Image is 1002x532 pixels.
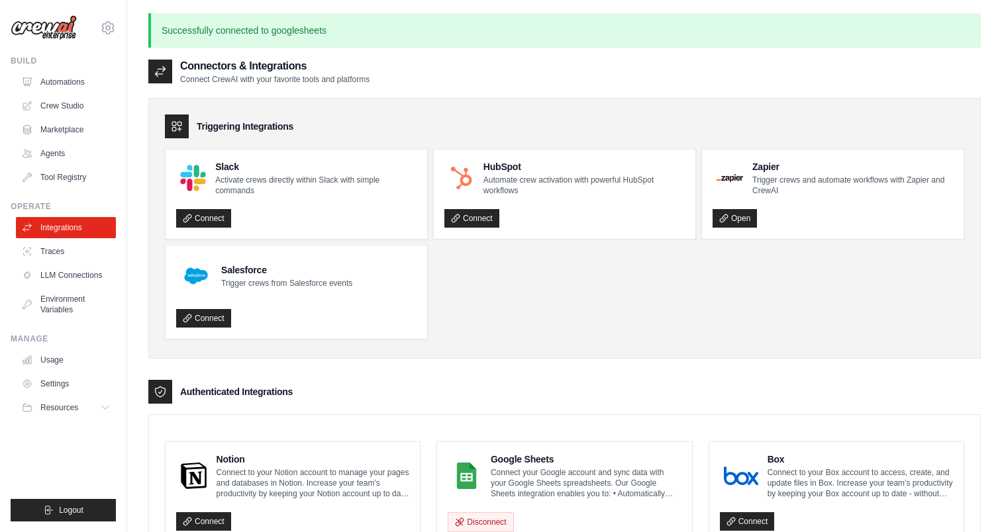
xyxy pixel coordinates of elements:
a: Connect [176,512,231,531]
h4: Notion [217,453,410,466]
h4: HubSpot [483,160,685,173]
div: Manage [11,333,116,344]
h2: Connectors & Integrations [180,58,370,74]
a: Traces [16,241,116,262]
a: Tool Registry [16,167,116,188]
p: Connect CrewAI with your favorite tools and platforms [180,74,370,85]
h3: Triggering Integrations [197,120,293,133]
p: Connect to your Box account to access, create, and update files in Box. Increase your team’s prod... [768,467,953,499]
p: Automate crew activation with powerful HubSpot workflows [483,175,685,196]
h4: Slack [215,160,417,173]
a: Automations [16,71,116,93]
img: Box Logo [724,463,758,489]
img: HubSpot Logo [448,165,474,191]
img: Slack Logo [180,165,206,191]
a: Open [713,209,757,228]
p: Activate crews directly within Slack with simple commands [215,175,417,196]
a: LLM Connections [16,265,116,286]
a: Crew Studio [16,95,116,116]
img: Notion Logo [180,463,207,489]
div: Build [11,56,116,66]
span: Logout [59,505,83,515]
button: Logout [11,499,116,521]
h3: Authenticated Integrations [180,385,293,398]
h4: Salesforce [221,263,352,277]
img: Logo [11,15,77,40]
a: Connect [720,512,775,531]
img: Google Sheets Logo [452,463,481,489]
img: Zapier Logo [717,174,743,182]
img: Salesforce Logo [180,260,212,292]
button: Disconnect [448,512,513,532]
p: Connect to your Notion account to manage your pages and databases in Notion. Increase your team’s... [217,467,410,499]
a: Settings [16,373,116,394]
h4: Zapier [752,160,953,173]
span: Resources [40,402,78,413]
a: Connect [176,209,231,228]
a: Usage [16,349,116,371]
div: Operate [11,201,116,212]
a: Agents [16,143,116,164]
button: Resources [16,397,116,418]
a: Connect [176,309,231,328]
a: Integrations [16,217,116,238]
a: Connect [444,209,499,228]
p: Trigger crews from Salesforce events [221,278,352,288]
a: Environment Variables [16,288,116,320]
p: Successfully connected to googlesheets [148,13,981,48]
p: Trigger crews and automate workflows with Zapier and CrewAI [752,175,953,196]
h4: Box [768,453,953,466]
a: Marketplace [16,119,116,140]
h4: Google Sheets [491,453,681,466]
p: Connect your Google account and sync data with your Google Sheets spreadsheets. Our Google Sheets... [491,467,681,499]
